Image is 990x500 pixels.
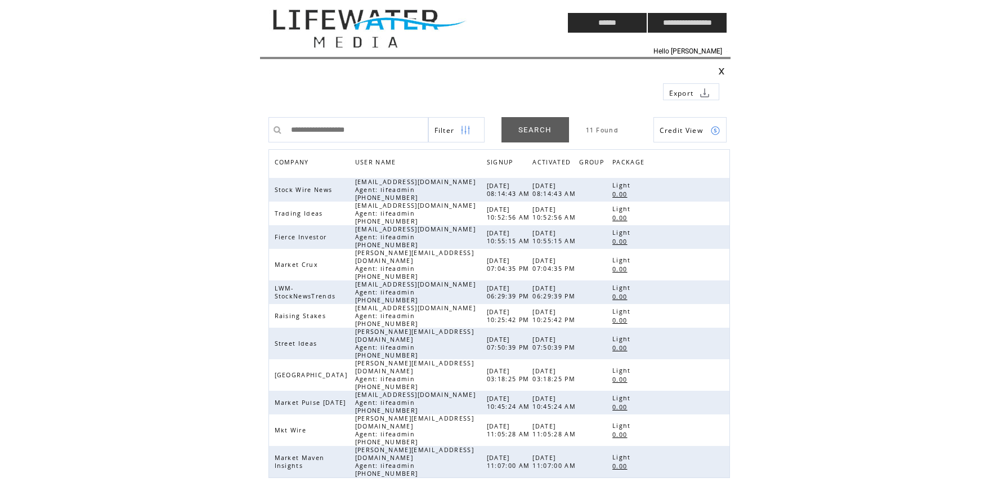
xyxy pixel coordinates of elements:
[612,284,634,292] span: Light
[700,88,710,98] img: download.png
[275,261,321,269] span: Market Crux
[532,206,579,221] span: [DATE] 10:52:56 AM
[487,395,533,410] span: [DATE] 10:45:24 AM
[612,402,633,412] a: 0.00
[612,213,633,222] a: 0.00
[612,344,630,352] span: 0.00
[487,336,532,351] span: [DATE] 07:50:39 PM
[612,307,634,315] span: Light
[653,47,722,55] span: Hello [PERSON_NAME]
[275,186,335,194] span: Stock Wire News
[355,202,476,225] span: [EMAIL_ADDRESS][DOMAIN_NAME] Agent: lifeadmin [PHONE_NUMBER]
[460,118,471,143] img: filters.png
[487,155,516,172] span: SIGNUP
[612,343,633,352] a: 0.00
[275,312,329,320] span: Raising Stakes
[612,394,634,402] span: Light
[434,126,455,135] span: Show filters
[428,117,485,142] a: Filter
[355,178,476,202] span: [EMAIL_ADDRESS][DOMAIN_NAME] Agent: lifeadmin [PHONE_NUMBER]
[275,284,339,300] span: LWM-StockNewsTrends
[275,426,310,434] span: Mkt Wire
[487,229,533,245] span: [DATE] 10:55:15 AM
[275,340,320,347] span: Street Ideas
[612,205,634,213] span: Light
[532,257,578,273] span: [DATE] 07:04:35 PM
[663,83,719,100] a: Export
[532,454,579,470] span: [DATE] 11:07:00 AM
[275,155,312,172] span: COMPANY
[355,391,476,414] span: [EMAIL_ADDRESS][DOMAIN_NAME] Agent: lifeadmin [PHONE_NUMBER]
[532,155,576,172] a: ACTIVATED
[355,280,476,304] span: [EMAIL_ADDRESS][DOMAIN_NAME] Agent: lifeadmin [PHONE_NUMBER]
[487,257,532,273] span: [DATE] 07:04:35 PM
[612,403,630,411] span: 0.00
[355,158,399,165] a: USER NAME
[487,182,533,198] span: [DATE] 08:14:43 AM
[612,236,633,246] a: 0.00
[612,430,633,439] a: 0.00
[612,292,633,301] a: 0.00
[501,117,569,142] a: SEARCH
[710,126,720,136] img: credits.png
[612,453,634,461] span: Light
[532,155,574,172] span: ACTIVATED
[612,238,630,245] span: 0.00
[612,229,634,236] span: Light
[612,376,630,383] span: 0.00
[579,155,610,172] a: GROUP
[355,249,474,280] span: [PERSON_NAME][EMAIL_ADDRESS][DOMAIN_NAME] Agent: lifeadmin [PHONE_NUMBER]
[275,209,326,217] span: Trading Ideas
[612,316,630,324] span: 0.00
[612,422,634,430] span: Light
[612,367,634,374] span: Light
[612,214,630,222] span: 0.00
[612,315,633,325] a: 0.00
[612,264,633,274] a: 0.00
[275,158,312,165] a: COMPANY
[487,422,533,438] span: [DATE] 11:05:28 AM
[532,336,578,351] span: [DATE] 07:50:39 PM
[612,190,630,198] span: 0.00
[612,189,633,199] a: 0.00
[532,284,578,300] span: [DATE] 06:29:39 PM
[532,422,579,438] span: [DATE] 11:05:28 AM
[275,454,325,470] span: Market Maven Insights
[355,328,474,359] span: [PERSON_NAME][EMAIL_ADDRESS][DOMAIN_NAME] Agent: lifeadmin [PHONE_NUMBER]
[669,88,694,98] span: Export to csv file
[612,461,633,471] a: 0.00
[275,233,330,241] span: Fierce Investor
[612,155,650,172] a: PACKAGE
[612,256,634,264] span: Light
[487,206,533,221] span: [DATE] 10:52:56 AM
[532,229,579,245] span: [DATE] 10:55:15 AM
[487,454,533,470] span: [DATE] 11:07:00 AM
[275,371,351,379] span: [GEOGRAPHIC_DATA]
[586,126,619,134] span: 11 Found
[660,126,704,135] span: Show Credits View
[487,284,532,300] span: [DATE] 06:29:39 PM
[532,395,579,410] span: [DATE] 10:45:24 AM
[355,359,474,391] span: [PERSON_NAME][EMAIL_ADDRESS][DOMAIN_NAME] Agent: lifeadmin [PHONE_NUMBER]
[612,431,630,439] span: 0.00
[355,304,476,328] span: [EMAIL_ADDRESS][DOMAIN_NAME] Agent: lifeadmin [PHONE_NUMBER]
[355,225,476,249] span: [EMAIL_ADDRESS][DOMAIN_NAME] Agent: lifeadmin [PHONE_NUMBER]
[653,117,727,142] a: Credit View
[355,414,474,446] span: [PERSON_NAME][EMAIL_ADDRESS][DOMAIN_NAME] Agent: lifeadmin [PHONE_NUMBER]
[532,367,578,383] span: [DATE] 03:18:25 PM
[612,462,630,470] span: 0.00
[487,308,532,324] span: [DATE] 10:25:42 PM
[275,399,349,407] span: Market Pulse [DATE]
[532,182,579,198] span: [DATE] 08:14:43 AM
[612,155,647,172] span: PACKAGE
[579,155,607,172] span: GROUP
[612,293,630,301] span: 0.00
[355,446,474,477] span: [PERSON_NAME][EMAIL_ADDRESS][DOMAIN_NAME] Agent: lifeadmin [PHONE_NUMBER]
[612,181,634,189] span: Light
[487,367,532,383] span: [DATE] 03:18:25 PM
[532,308,578,324] span: [DATE] 10:25:42 PM
[612,265,630,273] span: 0.00
[612,374,633,384] a: 0.00
[487,158,516,165] a: SIGNUP
[355,155,399,172] span: USER NAME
